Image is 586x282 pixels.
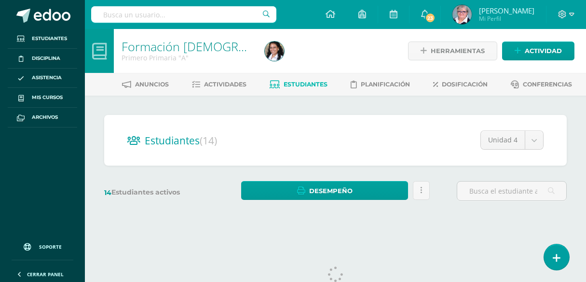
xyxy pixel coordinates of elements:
[525,42,562,60] span: Actividad
[481,131,543,149] a: Unidad 4
[8,88,77,108] a: Mis cursos
[479,14,534,23] span: Mi Perfil
[523,81,572,88] span: Conferencias
[511,77,572,92] a: Conferencias
[241,181,408,200] a: Desempeño
[361,81,410,88] span: Planificación
[122,53,253,62] div: Primero Primaria 'A'
[433,77,488,92] a: Dosificación
[27,271,64,278] span: Cerrar panel
[135,81,169,88] span: Anuncios
[425,13,436,23] span: 23
[32,113,58,121] span: Archivos
[457,182,566,200] input: Busca el estudiante aquí...
[265,42,284,61] img: 907914c910e0e99f8773360492fd9691.png
[32,35,67,42] span: Estudiantes
[32,55,60,62] span: Disciplina
[8,29,77,49] a: Estudiantes
[8,69,77,88] a: Asistencia
[502,42,574,60] a: Actividad
[104,188,214,197] label: Estudiantes activos
[442,81,488,88] span: Dosificación
[104,188,111,197] span: 14
[122,38,310,55] a: Formación [DEMOGRAPHIC_DATA]
[91,6,276,23] input: Busca un usuario...
[204,81,246,88] span: Actividades
[39,243,62,250] span: Soporte
[8,49,77,69] a: Disciplina
[452,5,472,24] img: c6529db22ab999cc4ab211aa0c1eccd5.png
[270,77,327,92] a: Estudiantes
[122,77,169,92] a: Anuncios
[32,74,62,82] span: Asistencia
[284,81,327,88] span: Estudiantes
[309,182,353,200] span: Desempeño
[488,131,518,149] span: Unidad 4
[408,42,497,60] a: Herramientas
[192,77,246,92] a: Actividades
[8,108,77,127] a: Archivos
[32,94,63,101] span: Mis cursos
[200,134,217,147] span: (14)
[145,134,217,147] span: Estudiantes
[351,77,410,92] a: Planificación
[122,40,253,53] h1: Formación Cristiana
[431,42,485,60] span: Herramientas
[479,6,534,15] span: [PERSON_NAME]
[12,234,73,257] a: Soporte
